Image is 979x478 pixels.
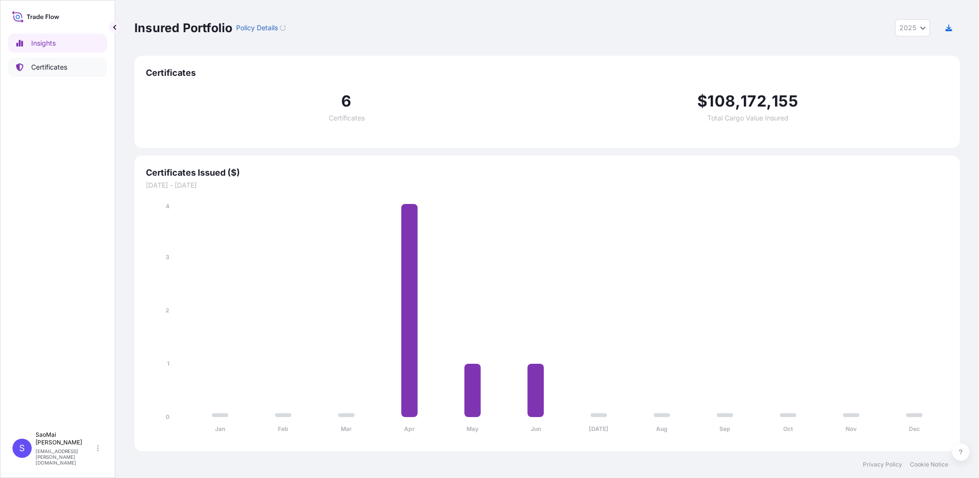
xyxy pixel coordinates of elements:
[280,20,286,36] button: Loading
[134,20,232,36] p: Insured Portfolio
[31,38,56,48] p: Insights
[863,461,902,468] a: Privacy Policy
[719,425,730,432] tspan: Sep
[341,94,351,109] span: 6
[146,180,948,190] span: [DATE] - [DATE]
[697,94,707,109] span: $
[846,425,857,432] tspan: Nov
[8,34,107,53] a: Insights
[280,25,286,31] div: Loading
[531,425,541,432] tspan: Jun
[166,307,169,314] tspan: 2
[341,425,352,432] tspan: Mar
[215,425,225,432] tspan: Jan
[404,425,415,432] tspan: Apr
[466,425,479,432] tspan: May
[166,253,169,261] tspan: 3
[707,115,788,121] span: Total Cargo Value Insured
[31,62,67,72] p: Certificates
[36,448,95,466] p: [EMAIL_ADDRESS][PERSON_NAME][DOMAIN_NAME]
[166,413,169,420] tspan: 0
[735,94,740,109] span: ,
[236,23,278,33] p: Policy Details
[589,425,609,432] tspan: [DATE]
[146,167,948,179] span: Certificates Issued ($)
[8,58,107,77] a: Certificates
[656,425,668,432] tspan: Aug
[899,23,916,33] span: 2025
[329,115,365,121] span: Certificates
[278,425,288,432] tspan: Feb
[783,425,793,432] tspan: Oct
[146,67,948,79] span: Certificates
[36,431,95,446] p: SaoMai [PERSON_NAME]
[167,360,169,367] tspan: 1
[766,94,772,109] span: ,
[909,425,920,432] tspan: Dec
[19,443,25,453] span: S
[895,19,930,36] button: Year Selector
[707,94,735,109] span: 108
[772,94,798,109] span: 155
[740,94,766,109] span: 172
[166,203,169,210] tspan: 4
[910,461,948,468] a: Cookie Notice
